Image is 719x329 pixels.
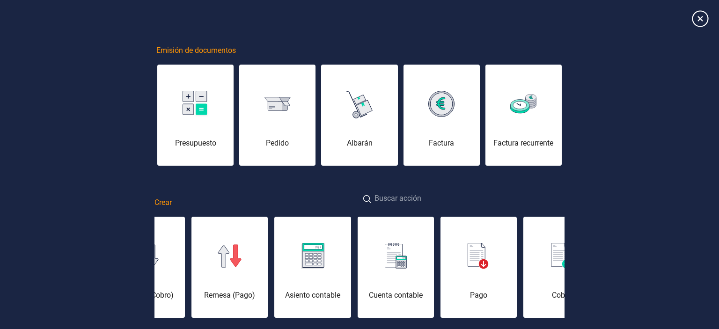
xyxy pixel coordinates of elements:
[183,91,209,117] img: img-presupuesto.svg
[385,243,407,269] img: img-cuenta-contable.svg
[468,243,489,269] img: img-pago.svg
[485,138,562,149] div: Factura recurrente
[359,189,565,208] input: Buscar acción
[264,97,291,111] img: img-pedido.svg
[510,94,536,113] img: img-factura-recurrente.svg
[156,45,236,56] span: Emisión de documentos
[346,88,373,120] img: img-albaran.svg
[358,290,434,301] div: Cuenta contable
[301,243,324,269] img: img-asiento-contable.svg
[428,91,455,117] img: img-factura.svg
[154,197,172,208] span: Crear
[239,138,315,149] div: Pedido
[157,138,234,149] div: Presupuesto
[191,290,268,301] div: Remesa (Pago)
[321,138,397,149] div: Albarán
[551,243,572,269] img: img-cobro.svg
[404,138,480,149] div: Factura
[440,290,517,301] div: Pago
[218,244,242,268] img: img-remesa-pago.svg
[523,290,600,301] div: Cobro
[274,290,351,301] div: Asiento contable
